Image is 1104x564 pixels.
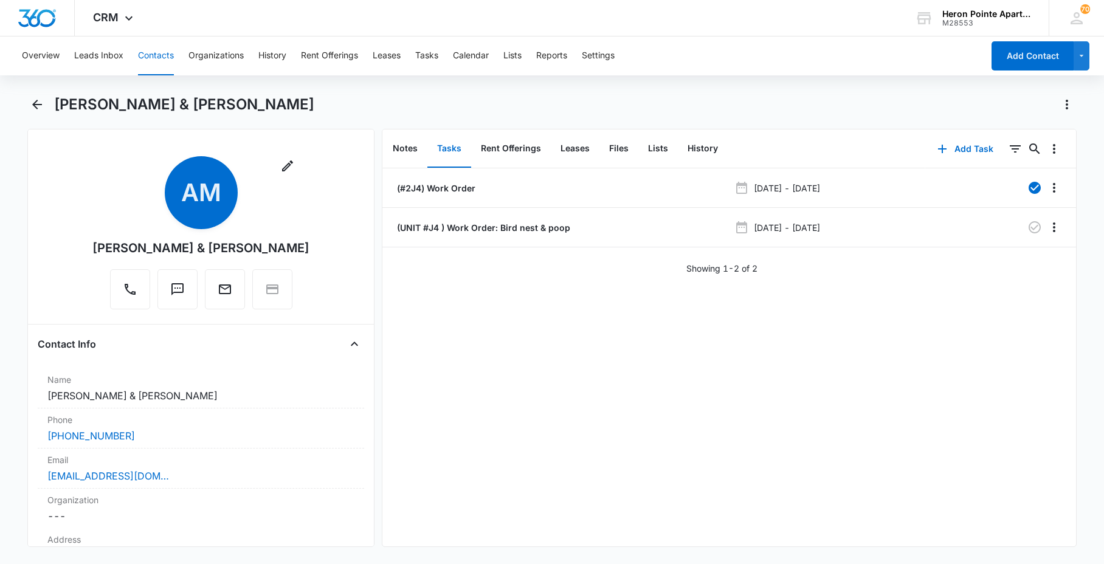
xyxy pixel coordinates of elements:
[205,269,245,309] button: Email
[110,269,150,309] button: Call
[503,36,522,75] button: Lists
[395,182,475,194] a: (#2J4) Work Order
[22,36,60,75] button: Overview
[258,36,286,75] button: History
[1025,139,1044,159] button: Search...
[1057,95,1077,114] button: Actions
[638,130,678,168] button: Lists
[345,334,364,354] button: Close
[395,221,570,234] a: (UNIT #J4 ) Work Order: Bird nest & poop
[47,388,354,403] dd: [PERSON_NAME] & [PERSON_NAME]
[47,373,354,386] label: Name
[47,453,354,466] label: Email
[373,36,401,75] button: Leases
[110,288,150,298] a: Call
[165,156,238,229] span: AM
[686,262,757,275] p: Showing 1-2 of 2
[582,36,615,75] button: Settings
[93,11,119,24] span: CRM
[1006,139,1025,159] button: Filters
[38,408,364,449] div: Phone[PHONE_NUMBER]
[157,269,198,309] button: Text
[453,36,489,75] button: Calendar
[47,493,354,506] label: Organization
[1044,218,1064,237] button: Overflow Menu
[54,95,314,114] h1: [PERSON_NAME] & [PERSON_NAME]
[47,509,354,523] dd: ---
[1080,4,1090,14] span: 70
[551,130,599,168] button: Leases
[157,288,198,298] a: Text
[301,36,358,75] button: Rent Offerings
[678,130,728,168] button: History
[992,41,1074,70] button: Add Contact
[1044,178,1064,198] button: Overflow Menu
[925,134,1006,163] button: Add Task
[415,36,438,75] button: Tasks
[47,413,354,426] label: Phone
[536,36,567,75] button: Reports
[47,469,169,483] a: [EMAIL_ADDRESS][DOMAIN_NAME]
[599,130,638,168] button: Files
[1044,139,1064,159] button: Overflow Menu
[74,36,123,75] button: Leads Inbox
[188,36,244,75] button: Organizations
[754,182,820,194] p: [DATE] - [DATE]
[38,489,364,528] div: Organization---
[38,368,364,408] div: Name[PERSON_NAME] & [PERSON_NAME]
[754,221,820,234] p: [DATE] - [DATE]
[47,533,354,546] label: Address
[942,9,1031,19] div: account name
[942,19,1031,27] div: account id
[1080,4,1090,14] div: notifications count
[47,428,135,443] a: [PHONE_NUMBER]
[427,130,471,168] button: Tasks
[383,130,427,168] button: Notes
[205,288,245,298] a: Email
[38,449,364,489] div: Email[EMAIL_ADDRESS][DOMAIN_NAME]
[27,95,46,114] button: Back
[38,337,96,351] h4: Contact Info
[138,36,174,75] button: Contacts
[471,130,551,168] button: Rent Offerings
[92,239,309,257] div: [PERSON_NAME] & [PERSON_NAME]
